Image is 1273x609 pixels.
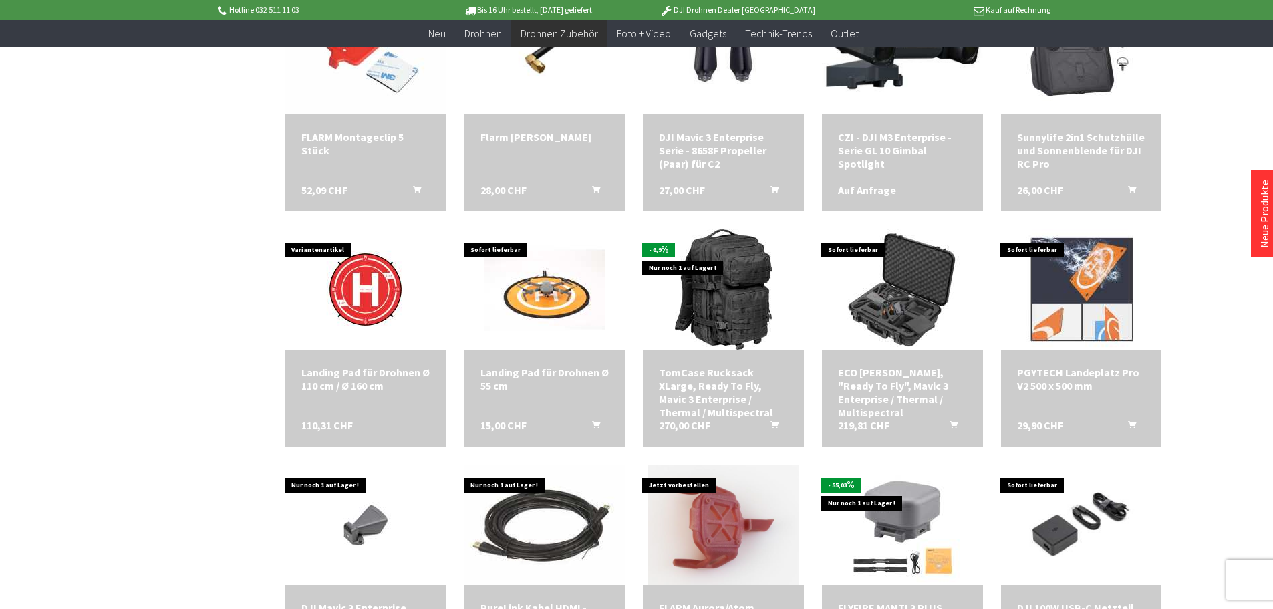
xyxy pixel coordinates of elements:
[1017,130,1146,170] div: Sunnylife 2in1 Schutzhülle und Sonnenblende für DJI RC Pro
[1017,130,1146,170] a: Sunnylife 2in1 Schutzhülle und Sonnenblende für DJI RC Pro 26,00 CHF In den Warenkorb
[736,20,821,47] a: Technik-Trends
[480,130,609,144] a: Flarm [PERSON_NAME] 28,00 CHF In den Warenkorb
[838,130,967,170] div: CZI - DJI M3 Enterprise - Serie GL 10 Gimbal Spotlight
[659,130,788,170] div: DJI Mavic 3 Enterprise Serie - 8658F Propeller (Paar) für C2
[397,183,429,201] button: In den Warenkorb
[576,183,608,201] button: In den Warenkorb
[842,2,1050,18] p: Kauf auf Rechnung
[1112,418,1144,436] button: In den Warenkorb
[690,27,726,40] span: Gadgets
[301,130,430,157] a: FLARM Montageclip 5 Stück 52,09 CHF In den Warenkorb
[464,27,502,40] span: Drohnen
[419,20,455,47] a: Neu
[576,418,608,436] button: In den Warenkorb
[821,20,868,47] a: Outlet
[934,418,966,436] button: In den Warenkorb
[648,465,799,585] img: FLARM Aurora/Atom Halterung - DJI Mavic 3
[838,418,889,432] span: 219,81 CHF
[754,418,787,436] button: In den Warenkorb
[480,366,609,392] a: Landing Pad für Drohnen Ø 55 cm 15,00 CHF In den Warenkorb
[659,130,788,170] a: DJI Mavic 3 Enterprise Serie - 8658F Propeller (Paar) für C2 27,00 CHF In den Warenkorb
[216,2,424,18] p: Hotline 032 511 11 03
[301,183,347,197] span: 52,09 CHF
[455,20,511,47] a: Drohnen
[831,27,859,40] span: Outlet
[1017,366,1146,392] a: PGYTECH Landeplatz Pro V2 500 x 500 mm 29,90 CHF In den Warenkorb
[301,418,353,432] span: 110,31 CHF
[1001,471,1162,579] img: DJI 100W USB-C Netzteil
[745,27,812,40] span: Technik-Trends
[842,465,962,585] img: FLYFIRE MANTI 3 PLUS Fallschirm
[464,4,625,106] img: Flarm Aurora Antenne
[680,20,736,47] a: Gadgets
[1017,183,1063,197] span: 26,00 CHF
[301,366,430,392] div: Landing Pad für Drohnen Ø 110 cm / Ø 160 cm
[301,366,430,392] a: Landing Pad für Drohnen Ø 110 cm / Ø 160 cm 110,31 CHF
[617,27,671,40] span: Foto + Video
[521,27,598,40] span: Drohnen Zubehör
[675,229,772,350] img: TomCase Rucksack XLarge, Ready To Fly, Mavic 3 Enterprise / Thermal / Multispectral
[838,366,967,419] div: ECO [PERSON_NAME], "Ready To Fly", Mavic 3 Enterprise / Thermal / Multispectral
[484,229,605,350] img: Landing Pad für Drohnen Ø 55 cm
[424,2,633,18] p: Bis 16 Uhr bestellt, [DATE] geliefert.
[659,366,788,419] a: TomCase Rucksack XLarge, Ready To Fly, Mavic 3 Enterprise / Thermal / Multispectral 270,00 CHF In...
[659,183,705,197] span: 27,00 CHF
[305,229,426,350] img: Landing Pad für Drohnen Ø 110 cm / Ø 160 cm
[607,20,680,47] a: Foto + Video
[480,418,527,432] span: 15,00 CHF
[1017,418,1063,432] span: 29,90 CHF
[838,366,967,419] a: ECO [PERSON_NAME], "Ready To Fly", Mavic 3 Enterprise / Thermal / Multispectral 219,81 CHF In den...
[480,366,609,392] div: Landing Pad für Drohnen Ø 55 cm
[659,418,710,432] span: 270,00 CHF
[842,229,962,350] img: ECO Schutzkoffer, "Ready To Fly", Mavic 3 Enterprise / Thermal / Multispectral
[301,130,430,157] div: FLARM Montageclip 5 Stück
[428,27,446,40] span: Neu
[305,465,426,585] img: DJI Mavic 3 Enterprise Serie - Lautsprecher (PART 02)
[659,366,788,419] div: TomCase Rucksack XLarge, Ready To Fly, Mavic 3 Enterprise / Thermal / Multispectral
[1112,183,1144,201] button: In den Warenkorb
[480,130,609,144] div: Flarm [PERSON_NAME]
[822,1,983,108] img: CZI - DJI M3 Enterprise - Serie GL 10 Gimbal Spotlight
[838,130,967,170] a: CZI - DJI M3 Enterprise - Serie GL 10 Gimbal Spotlight Auf Anfrage
[464,465,625,585] img: PureLink Kabel HDMI - Mini-HDMI (HDMI-C), 5 m
[1258,180,1271,248] a: Neue Produkte
[1017,366,1146,392] div: PGYTECH Landeplatz Pro V2 500 x 500 mm
[633,2,841,18] p: DJI Drohnen Dealer [GEOGRAPHIC_DATA]
[754,183,787,201] button: In den Warenkorb
[480,183,527,197] span: 28,00 CHF
[838,183,896,197] span: Auf Anfrage
[1021,229,1141,350] img: PGYTECH Landeplatz Pro V2 500 x 500 mm
[511,20,607,47] a: Drohnen Zubehör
